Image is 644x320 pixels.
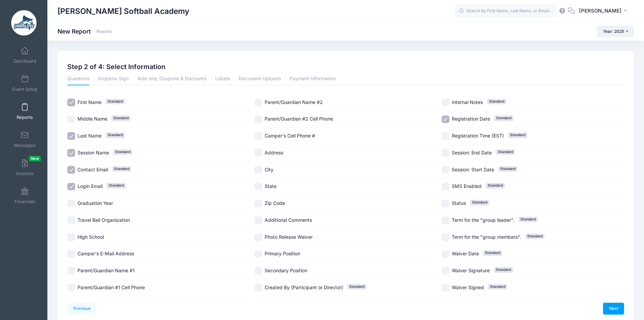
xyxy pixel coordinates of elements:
[254,267,262,275] input: Secondary Position
[67,63,165,71] h2: Step 2 of 4: Select Information
[107,183,126,188] span: Standard
[442,149,449,157] input: Session: End DateStandard
[67,250,75,258] input: Camper's E-Mail Address
[496,149,515,155] span: Standard
[452,167,494,172] span: Session: Start Date
[67,149,75,157] input: Session NameStandard
[239,73,281,85] a: Document Uploads
[575,3,634,19] button: [PERSON_NAME]
[77,251,134,256] span: Camper's E-Mail Address
[442,250,449,258] input: Waiver DateStandard
[67,233,75,241] input: High School
[508,132,527,138] span: Standard
[265,150,283,155] span: Address
[265,217,312,223] span: Additional Comments
[111,115,131,121] span: Standard
[265,268,307,273] span: Secondary Position
[452,234,521,240] span: Term for the "group members".
[254,250,262,258] input: Primary Position
[112,166,131,172] span: Standard
[67,73,89,85] a: Questions
[67,199,75,207] input: Graduation Year
[67,166,75,174] input: Contact EmailStandard
[67,303,96,314] a: Previous
[254,199,262,207] input: Zip Code
[265,200,285,206] span: Zip Code
[442,267,449,275] input: Waiver SignatureStandard
[9,156,41,179] a: InvoicesNew
[265,234,313,240] span: Photo Release Waiver
[77,284,145,290] span: Parent/Guardian #1 Cell Phone
[455,4,556,18] input: Search by First Name, Last Name, or Email...
[603,303,624,314] a: Next
[9,100,41,123] a: Reports
[77,268,135,273] span: Parent/Guardian Name #1
[347,284,367,290] span: Standard
[452,133,504,138] span: Registration Time (EST)
[16,171,34,176] span: Invoices
[77,116,107,122] span: Middle Name
[137,73,206,85] a: Add-ons, Coupons & Discounts
[452,116,490,122] span: Registration Date
[14,58,36,64] span: Dashboard
[77,200,113,206] span: Graduation Year
[452,183,482,189] span: SMS Enabled
[525,234,545,239] span: Standard
[106,99,125,104] span: Standard
[9,184,41,208] a: Financials
[67,132,75,140] input: Last NameStandard
[254,183,262,191] input: State
[442,183,449,191] input: SMS EnabledStandard
[77,150,109,155] span: Session Name
[452,268,490,273] span: Waiver Signature
[579,7,622,15] span: [PERSON_NAME]
[77,167,108,172] span: Contact Email
[254,284,262,292] input: Created By (Participant or Director)Standard
[77,99,102,105] span: First Name
[113,149,132,155] span: Standard
[265,167,273,172] span: City
[442,132,449,140] input: Registration Time (EST)Standard
[452,217,514,223] span: Term for the "group leader".
[488,284,507,290] span: Standard
[254,115,262,123] input: Parent/Guardian #2 Cell Phone
[470,200,489,205] span: Standard
[67,216,75,224] input: Travel Ball Organization
[452,200,466,206] span: Status
[15,199,35,205] span: Financials
[487,99,506,104] span: Standard
[98,73,129,85] a: Dropbox Sign
[452,99,483,105] span: Internal Notes
[442,233,449,241] input: Term for the "group members".Standard
[215,73,230,85] a: Labels
[17,114,33,120] span: Reports
[67,115,75,123] input: Middle NameStandard
[254,149,262,157] input: Address
[14,143,36,148] span: Messages
[77,133,102,138] span: Last Name
[265,116,333,122] span: Parent/Guardian #2 Cell Phone
[67,284,75,292] input: Parent/Guardian #1 Cell Phone
[67,99,75,106] input: First NameStandard
[442,166,449,174] input: Session: Start DateStandard
[12,86,38,92] span: Event Setup
[58,3,189,19] h1: [PERSON_NAME] Softball Academy
[265,284,343,290] span: Created By (Participant or Director)
[254,99,262,106] input: Parent/Guardian Name #2
[77,234,104,240] span: High School
[452,251,479,256] span: Waiver Date
[290,73,336,85] a: Payment Information
[9,43,41,67] a: Dashboard
[9,71,41,95] a: Event Setup
[11,10,37,36] img: Marlin Softball Academy
[442,99,449,106] input: Internal NotesStandard
[9,128,41,151] a: Messages
[29,156,41,162] span: New
[265,133,315,138] span: Camper's Cell Phone #
[67,183,75,191] input: Login EmailStandard
[494,267,513,273] span: Standard
[442,115,449,123] input: Registration DateStandard
[58,28,112,35] h1: New Report
[254,233,262,241] input: Photo Release Waiver
[96,29,112,34] a: Reports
